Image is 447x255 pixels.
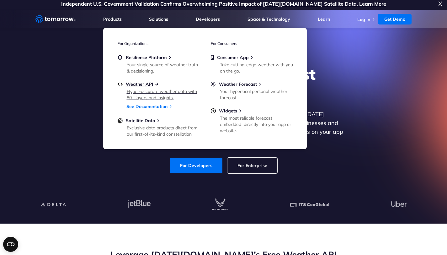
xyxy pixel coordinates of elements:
a: Solutions [149,16,168,22]
div: Hyper-accurate weather data with 80+ layers and insights. [127,88,200,101]
div: Take cutting-edge weather with you on the go. [220,62,293,74]
a: Satellite DataExclusive data products direct from our first-of-its-kind constellation [118,118,199,136]
span: Weather Forecast [219,81,257,87]
a: For Enterprise [227,158,277,173]
a: Weather APIHyper-accurate weather data with 80+ layers and insights. [118,81,199,100]
a: Weather ForecastYour hyperlocal personal weather forecast. [211,81,292,100]
a: Space & Technology [247,16,290,22]
span: Widgets [219,108,237,114]
img: satellite-data-menu.png [118,118,123,123]
img: mobile.svg [211,55,214,60]
a: Products [103,16,122,22]
a: For Developers [170,158,222,173]
a: Log In [357,17,370,22]
button: Open CMP widget [3,237,18,252]
img: plus-circle.svg [211,108,216,114]
a: Home link [35,14,76,24]
img: bell.svg [118,55,123,60]
a: Developers [196,16,220,22]
div: Your single source of weather truth & decisioning. [127,62,200,74]
span: Weather API [126,81,153,87]
span: Satellite Data [126,118,155,123]
a: Consumer AppTake cutting-edge weather with you on the go. [211,55,292,73]
a: Resilience PlatformYour single source of weather truth & decisioning. [118,55,199,73]
div: Exclusive data products direct from our first-of-its-kind constellation [127,125,200,137]
h3: For Consumers [211,41,292,46]
p: Get reliable and precise weather data through our free API. Count on [DATE][DOMAIN_NAME] for quic... [103,110,345,145]
a: See Documentation [126,104,168,109]
h3: For Organizations [118,41,199,46]
img: api.svg [118,81,123,87]
span: Consumer App [217,55,249,60]
a: Independent U.S. Government Validation Confirms Overwhelming Positive Impact of [DATE][DOMAIN_NAM... [61,1,386,7]
h1: Explore the World’s Best Weather API [103,65,345,102]
a: WidgetsThe most reliable forecast embedded directly into your app or website. [211,108,292,133]
a: Learn [318,16,330,22]
span: Resilience Platform [126,55,167,60]
div: The most reliable forecast embedded directly into your app or website. [220,115,293,134]
img: sun.svg [211,81,216,87]
div: Your hyperlocal personal weather forecast. [220,88,293,101]
a: Get Demo [378,14,412,24]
